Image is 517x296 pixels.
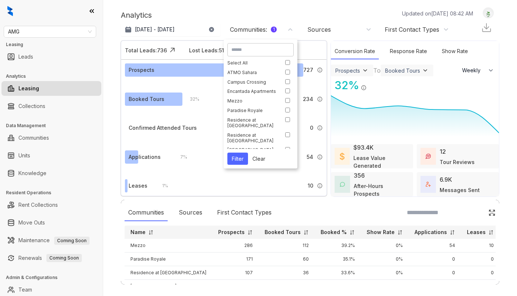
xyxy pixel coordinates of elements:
p: Leases [467,229,486,236]
img: AfterHoursConversations [340,182,345,187]
li: Communities [1,130,101,145]
p: [DATE] - [DATE] [135,26,175,33]
div: Messages Sent [440,186,480,194]
p: Updated on [DATE] 08:42 AM [402,10,473,17]
img: sorting [450,230,455,235]
div: 32 % [331,77,359,94]
div: Leases [129,182,147,190]
div: First Contact Types [213,204,275,221]
span: 0 [310,124,313,132]
div: To [373,66,381,75]
h3: Leasing [6,41,103,48]
a: Leads [18,49,33,64]
div: Booked Tours [385,67,420,74]
img: sorting [303,230,309,235]
img: TotalFum [426,182,431,187]
td: 0% [361,239,409,253]
button: [DATE] - [DATE] [121,23,220,36]
img: Info [317,125,323,131]
img: ViewFilterArrow [422,67,429,74]
button: Filter [227,153,248,165]
div: Confirmed Attended Tours [129,124,197,132]
div: 32 % [182,95,199,103]
div: Campus Crossing [227,79,277,85]
td: 0 [461,253,500,266]
span: 234 [303,95,313,103]
li: Units [1,148,101,163]
a: Rent Collections [18,198,58,212]
td: 171 [212,253,259,266]
img: logo [7,6,13,16]
div: Communities [125,204,168,221]
li: Knowledge [1,166,101,181]
img: LeaseValue [340,152,345,160]
img: sorting [349,230,355,235]
div: Response Rate [386,43,431,59]
td: 0% [361,253,409,266]
button: Weekly [458,64,499,77]
td: 0 [409,253,461,266]
img: UserAvatar [483,9,493,17]
img: Info [317,154,323,160]
div: 1 [271,27,277,32]
div: Lease Value Generated [353,154,409,170]
span: Weekly [462,67,485,74]
img: Click Icon [367,78,378,89]
a: Knowledge [18,166,46,181]
img: Info [361,85,367,91]
div: 1 % [155,182,168,190]
h3: Data Management [6,122,103,129]
a: Units [18,148,30,163]
div: Communities : [230,25,277,34]
td: 33.6% [315,266,361,280]
td: 35.1% [315,253,361,266]
li: Move Outs [1,215,101,230]
img: sorting [488,230,494,235]
p: Applications [415,229,447,236]
div: ATMO Sahara [227,70,277,75]
p: Show Rate [367,229,395,236]
div: 7 % [173,153,187,161]
span: Coming Soon [54,237,90,245]
li: Leasing [1,81,101,96]
span: Coming Soon [46,254,82,262]
li: Collections [1,99,101,114]
td: Mezzo [125,239,212,253]
div: Paradise Royale [227,108,277,113]
div: After-Hours Prospects [354,182,409,198]
td: 0 [409,266,461,280]
div: Mezzo [227,98,277,104]
p: Booked Tours [265,229,301,236]
div: Total Leads: 736 [125,46,167,54]
img: Info [317,67,323,73]
span: 727 [303,66,313,74]
img: sorting [247,230,253,235]
div: Encantada Apartments [227,88,277,94]
div: Tour Reviews [440,158,475,166]
div: 6.9K [440,175,452,184]
td: 66 [212,280,259,293]
img: Download [481,22,492,33]
li: Renewals [1,251,101,265]
td: 0 [461,266,500,280]
td: 0 [409,280,461,293]
li: Leads [1,49,101,64]
div: [GEOGRAPHIC_DATA] Apartments [227,147,277,158]
div: Sources [307,25,331,34]
a: Communities [18,130,49,145]
h3: Resident Operations [6,189,103,196]
img: Click Icon [167,45,178,56]
td: 54 [409,239,461,253]
img: Info [317,183,323,189]
img: SearchIcon [473,209,479,216]
button: Clear [248,153,270,165]
div: Prospects [335,67,360,74]
img: Click Icon [488,209,496,216]
img: ViewFilterArrow [361,67,369,74]
div: $93.4K [353,143,374,152]
li: Maintenance [1,233,101,248]
p: Prospects [218,229,245,236]
div: Lost Leads: 518 [189,46,227,54]
td: 107 [212,266,259,280]
td: 286 [212,239,259,253]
